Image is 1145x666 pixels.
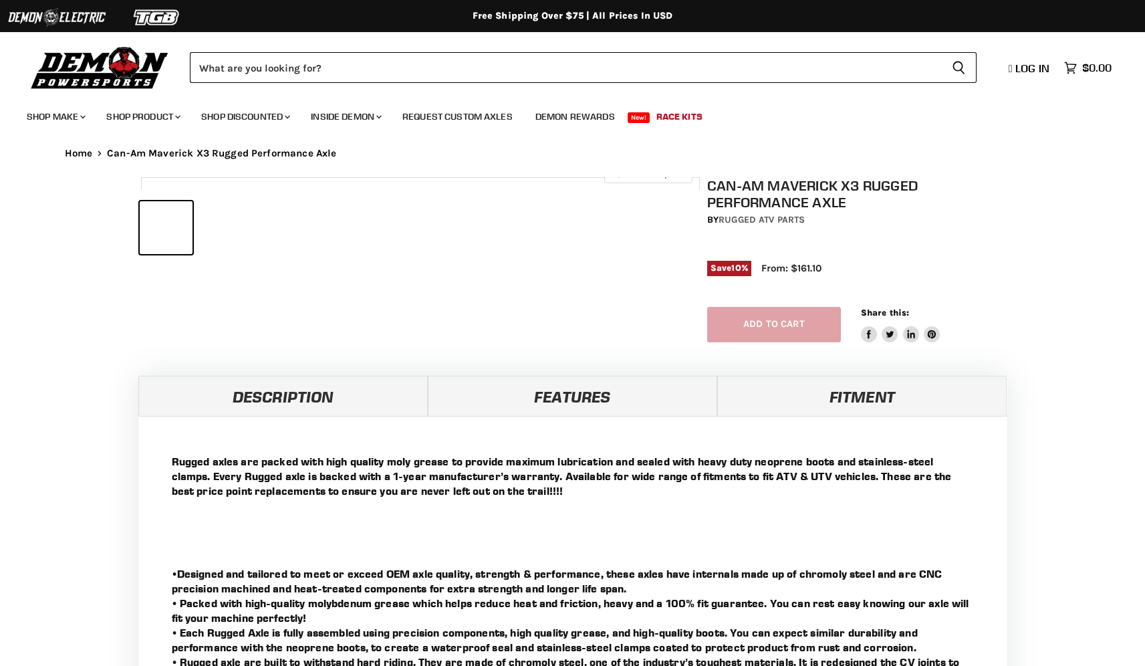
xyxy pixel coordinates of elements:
span: Can-Am Maverick X3 Rugged Performance Axle [107,148,336,159]
span: New! [628,112,650,123]
a: $0.00 [1057,58,1118,78]
img: TGB Logo 2 [107,5,207,30]
span: From: $161.10 [761,262,821,274]
span: Save % [707,261,751,275]
button: Can-Am Maverick X3 Rugged Performance Axle thumbnail [197,201,249,254]
a: Home [65,148,93,159]
div: Free Shipping Over $75 | All Prices In USD [38,10,1108,22]
button: Can-Am Maverick X3 Rugged Performance Axle thumbnail [253,201,306,254]
a: Rugged ATV Parts [719,214,805,225]
h1: Can-Am Maverick X3 Rugged Performance Axle [707,177,1012,211]
a: Shop Make [17,103,94,130]
aside: Share this: [861,307,940,342]
a: Description [138,376,428,416]
a: Shop Product [96,103,188,130]
img: Demon Electric Logo 2 [7,5,107,30]
a: Features [428,376,717,416]
a: Demon Rewards [525,103,625,130]
a: Fitment [717,376,1007,416]
span: Log in [1015,62,1049,75]
button: Search [941,52,977,83]
a: Log in [1003,62,1057,74]
span: $0.00 [1082,62,1112,74]
p: Rugged axles are packed with high quality moly grease to provide maximum lubrication and sealed w... [172,454,974,498]
a: Race Kits [646,103,713,130]
span: Click to expand [611,169,685,179]
form: Product [190,52,977,83]
ul: Main menu [17,98,1108,130]
a: Shop Discounted [191,103,298,130]
img: Demon Powersports [27,43,173,91]
button: Can-Am Maverick X3 Rugged Performance Axle thumbnail [310,201,363,254]
span: 10 [731,263,741,273]
button: Can-Am Maverick X3 Rugged Performance Axle thumbnail [367,201,420,254]
a: Request Custom Axles [392,103,523,130]
button: Can-Am Maverick X3 Rugged Performance Axle thumbnail [140,201,193,254]
input: Search [190,52,941,83]
div: by [707,213,1012,227]
a: Inside Demon [301,103,390,130]
nav: Breadcrumbs [38,148,1108,159]
button: Can-Am Maverick X3 Rugged Performance Axle thumbnail [424,201,477,254]
span: Share this: [861,308,909,318]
